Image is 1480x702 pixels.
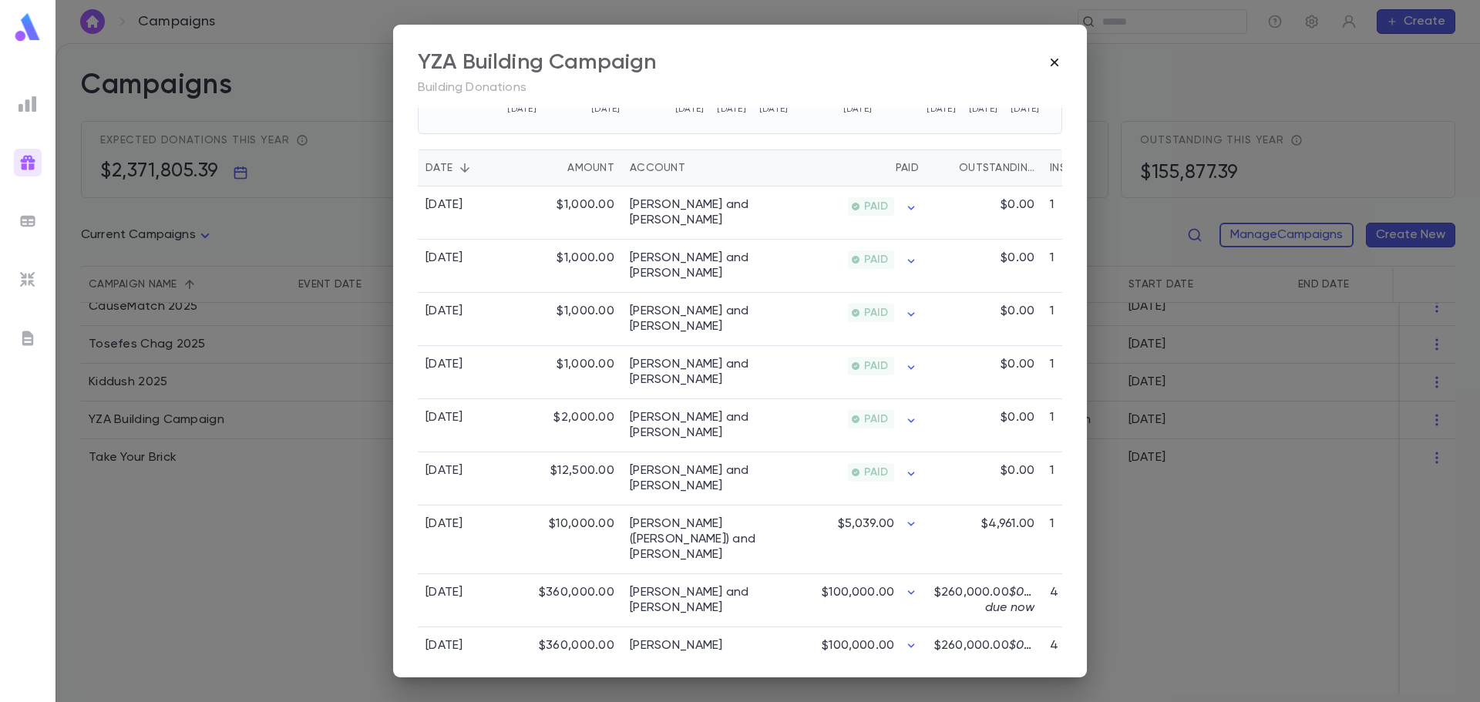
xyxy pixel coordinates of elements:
div: [DATE] [425,638,463,653]
div: $360,000.00 [522,627,622,680]
a: [PERSON_NAME] and [PERSON_NAME] [630,410,769,441]
button: Sort [934,156,959,180]
div: YZA Building Campaign [418,49,656,76]
a: [PERSON_NAME] and [PERSON_NAME] [630,304,769,334]
a: [PERSON_NAME] ([PERSON_NAME]) and [PERSON_NAME] [630,516,769,563]
tspan: [DATE] [1011,104,1039,114]
button: Sort [871,156,896,180]
button: Sort [452,156,477,180]
div: Amount [567,149,614,186]
p: $5,039.00 [838,516,894,532]
p: $0.00 [1001,197,1034,213]
div: 1 [1042,186,1135,240]
div: [DATE] [425,304,463,319]
div: $1,000.00 [522,346,622,399]
p: $260,000.00 [934,638,1034,669]
a: [PERSON_NAME] and [PERSON_NAME] [630,357,769,388]
img: campaigns_gradient.17ab1fa96dd0f67c2e976ce0b3818124.svg [18,153,37,172]
tspan: [DATE] [927,104,955,114]
div: $12,500.00 [522,452,622,506]
p: $0.00 [1001,410,1034,425]
div: Installments [1042,149,1135,186]
div: Paid [776,149,927,186]
tspan: [DATE] [759,104,788,114]
tspan: [DATE] [507,104,536,114]
div: Amount [522,149,622,186]
div: $360,000.00 [522,574,622,627]
a: [PERSON_NAME] and [PERSON_NAME] [630,197,769,228]
div: Installments [1050,149,1102,186]
span: PAID [858,466,894,479]
tspan: [DATE] [843,104,872,114]
div: [DATE] [425,585,463,600]
div: 1 [1042,506,1135,574]
a: [PERSON_NAME] [630,638,723,653]
div: $2,000.00 [522,399,622,452]
div: Date [418,149,522,186]
div: Paid [896,149,919,186]
span: PAID [858,200,894,213]
div: Date [425,149,452,186]
p: 4 [1050,585,1058,600]
div: $1,000.00 [522,186,622,240]
p: $0.00 [1001,304,1034,319]
p: 4 [1050,638,1058,653]
a: [PERSON_NAME] and [PERSON_NAME] [630,250,769,281]
p: $100,000.00 [822,585,894,600]
div: Account [622,149,776,186]
div: [DATE] [425,357,463,372]
div: Outstanding [927,149,1042,186]
img: letters_grey.7941b92b52307dd3b8a917253454ce1c.svg [18,329,37,348]
p: $260,000.00 [934,585,1034,616]
button: Sort [543,156,567,180]
div: 1 [1042,452,1135,506]
div: $10,000.00 [522,506,622,574]
img: batches_grey.339ca447c9d9533ef1741baa751efc33.svg [18,212,37,230]
div: 1 [1042,346,1135,399]
div: $1,000.00 [522,240,622,293]
p: $0.00 [1001,463,1034,479]
tspan: [DATE] [675,104,704,114]
span: $0.00 due now [985,586,1043,614]
div: $1,000.00 [522,293,622,346]
span: PAID [858,413,894,425]
div: [DATE] [425,410,463,425]
p: $4,961.00 [981,516,1034,532]
tspan: [DATE] [591,104,620,114]
span: PAID [858,307,894,319]
div: Account [630,149,685,186]
p: $0.00 [1001,357,1034,372]
div: Outstanding [959,149,1034,186]
img: reports_grey.c525e4749d1bce6a11f5fe2a8de1b229.svg [18,95,37,113]
p: $0.00 [1001,250,1034,266]
button: Sort [685,156,710,180]
div: [DATE] [425,197,463,213]
p: $100,000.00 [822,638,894,653]
div: 1 [1042,240,1135,293]
div: [DATE] [425,250,463,266]
a: [PERSON_NAME] and [PERSON_NAME] [630,585,769,616]
div: [DATE] [425,463,463,479]
p: Building Donations [418,80,1062,96]
img: logo [12,12,43,42]
tspan: [DATE] [969,104,997,114]
div: [DATE] [425,516,463,532]
span: PAID [858,360,894,372]
img: imports_grey.530a8a0e642e233f2baf0ef88e8c9fcb.svg [18,270,37,289]
a: [PERSON_NAME] and [PERSON_NAME] [630,463,769,494]
div: 1 [1042,293,1135,346]
div: 1 [1042,399,1135,452]
span: $0.00 due now [985,640,1043,667]
tspan: [DATE] [717,104,745,114]
span: PAID [858,254,894,266]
